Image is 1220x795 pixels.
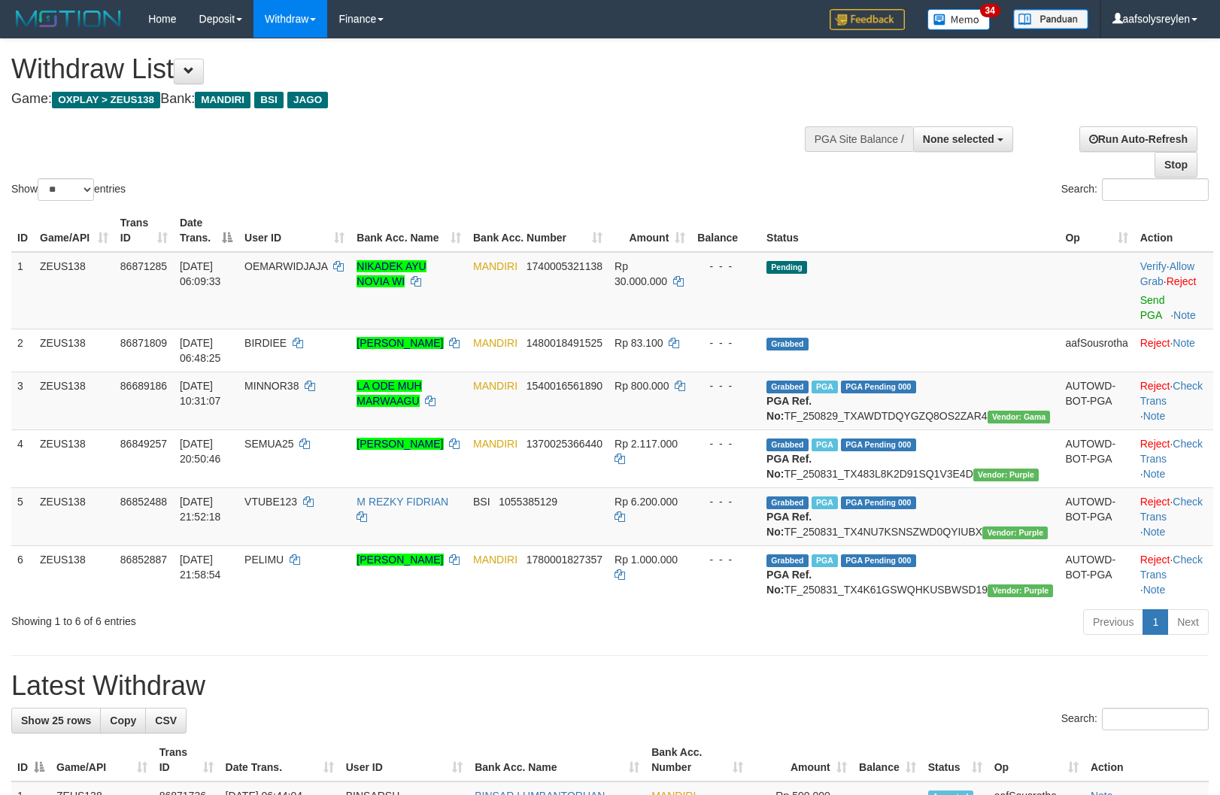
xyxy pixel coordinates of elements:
th: Bank Acc. Name: activate to sort column ascending [351,209,467,252]
td: 2 [11,329,34,372]
span: Marked by aafkaynarin [812,381,838,393]
a: Note [1143,468,1166,480]
td: 5 [11,487,34,545]
th: Status: activate to sort column ascending [922,739,988,781]
span: Grabbed [766,554,809,567]
span: Copy 1055385129 to clipboard [499,496,557,508]
span: [DATE] 06:09:33 [180,260,221,287]
span: Copy [110,715,136,727]
span: BSI [254,92,284,108]
span: Vendor URL: https://trx4.1velocity.biz [988,584,1053,597]
span: CSV [155,715,177,727]
a: NIKADEK AYU NOVIA WI [357,260,426,287]
a: Copy [100,708,146,733]
img: Button%20Memo.svg [927,9,991,30]
span: 86852887 [120,554,167,566]
td: ZEUS138 [34,329,114,372]
span: 86849257 [120,438,167,450]
img: Feedback.jpg [830,9,905,30]
td: · · [1134,429,1213,487]
img: panduan.png [1013,9,1088,29]
span: PELIMU [244,554,284,566]
th: Bank Acc. Number: activate to sort column ascending [645,739,749,781]
th: Amount: activate to sort column ascending [608,209,691,252]
a: Show 25 rows [11,708,101,733]
a: Note [1173,309,1196,321]
span: Copy 1480018491525 to clipboard [527,337,602,349]
a: Note [1173,337,1195,349]
span: Pending [766,261,807,274]
span: Vendor URL: https://trx4.1velocity.biz [982,526,1048,539]
th: Op: activate to sort column ascending [988,739,1085,781]
a: Reject [1140,337,1170,349]
a: Allow Grab [1140,260,1194,287]
td: AUTOWD-BOT-PGA [1059,429,1134,487]
span: PGA Pending [841,381,916,393]
th: Balance: activate to sort column ascending [853,739,922,781]
div: - - - [697,494,754,509]
td: 3 [11,372,34,429]
button: None selected [913,126,1013,152]
td: AUTOWD-BOT-PGA [1059,487,1134,545]
td: · · [1134,372,1213,429]
h1: Withdraw List [11,54,798,84]
th: User ID: activate to sort column ascending [340,739,469,781]
td: aafSousrotha [1059,329,1134,372]
a: Reject [1140,438,1170,450]
a: M REZKY FIDRIAN [357,496,448,508]
b: PGA Ref. No: [766,395,812,422]
div: - - - [697,552,754,567]
span: Rp 83.100 [615,337,663,349]
div: PGA Site Balance / [805,126,913,152]
td: 4 [11,429,34,487]
th: Bank Acc. Name: activate to sort column ascending [469,739,645,781]
a: Verify [1140,260,1167,272]
span: Rp 30.000.000 [615,260,667,287]
a: Stop [1155,152,1197,178]
label: Search: [1061,708,1209,730]
span: [DATE] 10:31:07 [180,380,221,407]
span: Rp 2.117.000 [615,438,678,450]
span: 86689186 [120,380,167,392]
td: 6 [11,545,34,603]
div: - - - [697,436,754,451]
span: Copy 1540016561890 to clipboard [527,380,602,392]
a: Previous [1083,609,1143,635]
td: AUTOWD-BOT-PGA [1059,372,1134,429]
td: TF_250831_TX4K61GSWQHKUSBWSD19 [760,545,1059,603]
span: Grabbed [766,438,809,451]
a: Next [1167,609,1209,635]
td: · · [1134,487,1213,545]
h4: Game: Bank: [11,92,798,107]
th: Game/API: activate to sort column ascending [50,739,153,781]
a: Note [1143,526,1166,538]
span: Vendor URL: https://trx4.1velocity.biz [973,469,1039,481]
th: User ID: activate to sort column ascending [238,209,351,252]
span: MINNOR38 [244,380,299,392]
span: PGA Pending [841,496,916,509]
span: Marked by aafsolysreylen [812,496,838,509]
span: OXPLAY > ZEUS138 [52,92,160,108]
select: Showentries [38,178,94,201]
span: Copy 1780001827357 to clipboard [527,554,602,566]
th: Date Trans.: activate to sort column descending [174,209,238,252]
td: AUTOWD-BOT-PGA [1059,545,1134,603]
th: Op: activate to sort column ascending [1059,209,1134,252]
span: Marked by aafsolysreylen [812,554,838,567]
span: MANDIRI [473,554,517,566]
span: [DATE] 06:48:25 [180,337,221,364]
a: Check Trans [1140,438,1203,465]
span: PGA Pending [841,438,916,451]
span: PGA Pending [841,554,916,567]
th: Action [1085,739,1209,781]
th: ID [11,209,34,252]
img: MOTION_logo.png [11,8,126,30]
span: [DATE] 21:52:18 [180,496,221,523]
a: 1 [1143,609,1168,635]
span: 34 [980,4,1000,17]
span: [DATE] 20:50:46 [180,438,221,465]
span: Marked by aafsreyleap [812,438,838,451]
a: LA ODE MUH MARWAAGU [357,380,421,407]
th: Trans ID: activate to sort column ascending [153,739,220,781]
label: Search: [1061,178,1209,201]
